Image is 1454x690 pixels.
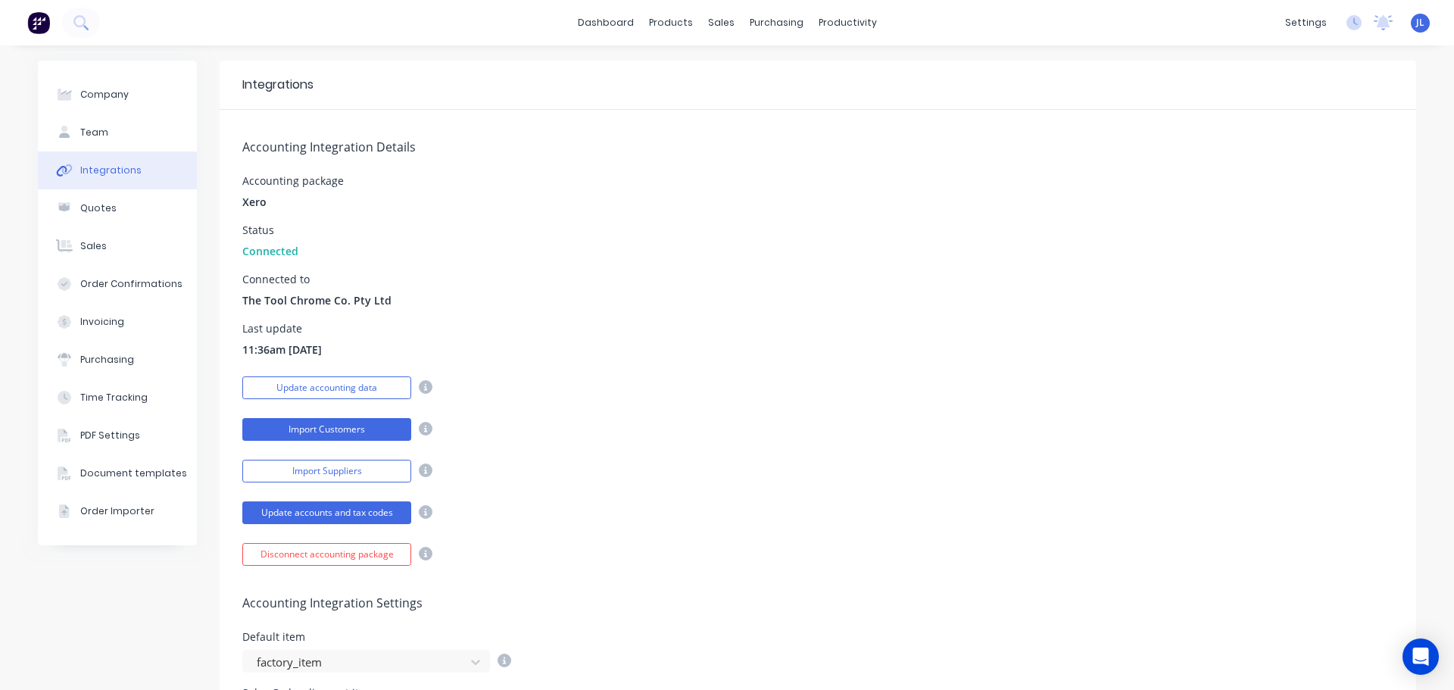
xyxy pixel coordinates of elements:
[38,227,197,265] button: Sales
[1403,638,1439,675] div: Open Intercom Messenger
[700,11,742,34] div: sales
[242,76,314,94] div: Integrations
[242,225,298,236] div: Status
[27,11,50,34] img: Factory
[80,391,148,404] div: Time Tracking
[242,194,267,210] span: Xero
[38,76,197,114] button: Company
[38,379,197,417] button: Time Tracking
[38,114,197,151] button: Team
[570,11,641,34] a: dashboard
[80,164,142,177] div: Integrations
[242,376,411,399] button: Update accounting data
[38,265,197,303] button: Order Confirmations
[80,201,117,215] div: Quotes
[811,11,885,34] div: productivity
[80,315,124,329] div: Invoicing
[80,88,129,101] div: Company
[38,492,197,530] button: Order Importer
[1416,16,1424,30] span: JL
[1278,11,1334,34] div: settings
[80,277,183,291] div: Order Confirmations
[38,417,197,454] button: PDF Settings
[242,342,322,357] span: 11:36am [DATE]
[38,454,197,492] button: Document templates
[742,11,811,34] div: purchasing
[80,504,154,518] div: Order Importer
[242,274,392,285] div: Connected to
[38,151,197,189] button: Integrations
[80,467,187,480] div: Document templates
[242,243,298,259] span: Connected
[242,632,511,642] div: Default item
[242,323,322,334] div: Last update
[641,11,700,34] div: products
[242,543,411,566] button: Disconnect accounting package
[38,189,197,227] button: Quotes
[242,418,411,441] button: Import Customers
[80,353,134,367] div: Purchasing
[242,176,344,186] div: Accounting package
[80,429,140,442] div: PDF Settings
[80,239,107,253] div: Sales
[242,501,411,524] button: Update accounts and tax codes
[38,303,197,341] button: Invoicing
[242,596,1393,610] h5: Accounting Integration Settings
[38,341,197,379] button: Purchasing
[80,126,108,139] div: Team
[242,292,392,308] span: The Tool Chrome Co. Pty Ltd
[242,460,411,482] button: Import Suppliers
[242,140,1393,155] h5: Accounting Integration Details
